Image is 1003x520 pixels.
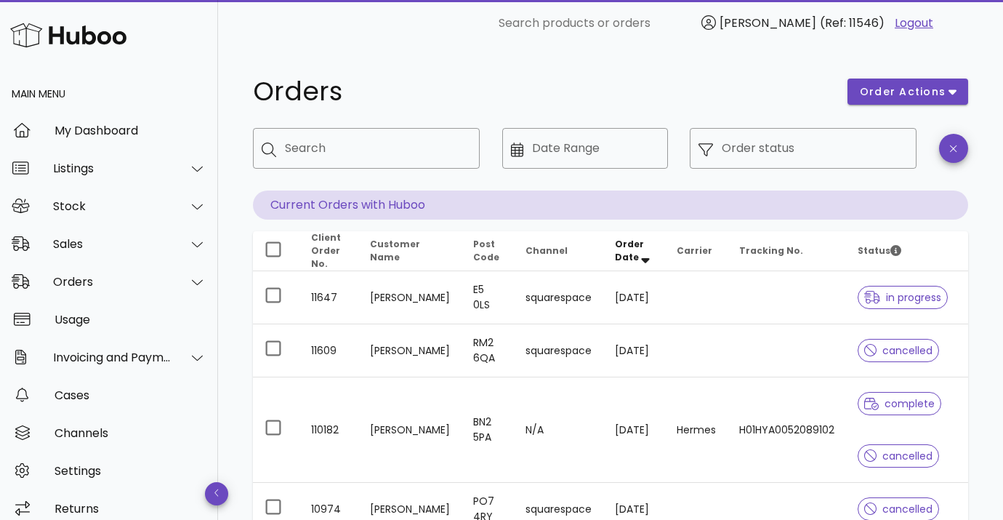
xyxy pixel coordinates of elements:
span: Order Date [615,238,644,263]
span: cancelled [864,451,933,461]
div: Sales [53,237,172,251]
td: [DATE] [603,324,665,377]
span: Customer Name [370,238,420,263]
th: Channel [514,231,603,271]
span: Client Order No. [311,231,341,270]
button: order actions [847,79,968,105]
div: Listings [53,161,172,175]
td: N/A [514,377,603,483]
span: order actions [859,84,946,100]
td: [DATE] [603,377,665,483]
div: Usage [55,313,206,327]
span: (Ref: 11546) [820,15,885,31]
span: Carrier [677,244,712,257]
img: Huboo Logo [10,20,126,51]
div: Stock [53,199,172,213]
td: squarespace [514,271,603,324]
th: Order Date: Sorted descending. Activate to remove sorting. [603,231,665,271]
span: cancelled [864,504,933,514]
td: [PERSON_NAME] [358,324,462,377]
span: Status [858,244,901,257]
div: Settings [55,464,206,478]
td: [PERSON_NAME] [358,377,462,483]
a: Logout [895,15,933,32]
span: Channel [525,244,568,257]
th: Carrier [665,231,728,271]
div: My Dashboard [55,124,206,137]
td: [PERSON_NAME] [358,271,462,324]
td: 110182 [299,377,358,483]
h1: Orders [253,79,830,105]
td: E5 0LS [462,271,514,324]
td: [DATE] [603,271,665,324]
div: Orders [53,275,172,289]
div: Channels [55,426,206,440]
th: Post Code [462,231,514,271]
td: Hermes [665,377,728,483]
td: RM2 6QA [462,324,514,377]
div: Cases [55,388,206,402]
p: Current Orders with Huboo [253,191,968,220]
span: Tracking No. [739,244,803,257]
td: BN2 5PA [462,377,514,483]
span: in progress [864,292,941,303]
div: Invoicing and Payments [53,351,172,364]
td: 11609 [299,324,358,377]
th: Tracking No. [728,231,846,271]
span: [PERSON_NAME] [720,15,816,31]
td: 11647 [299,271,358,324]
td: H01HYA0052089102 [728,377,846,483]
th: Client Order No. [299,231,358,271]
td: squarespace [514,324,603,377]
span: Post Code [473,238,499,263]
th: Status [846,231,968,271]
span: complete [864,399,935,409]
th: Customer Name [358,231,462,271]
span: cancelled [864,345,933,356]
div: Returns [55,502,206,516]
